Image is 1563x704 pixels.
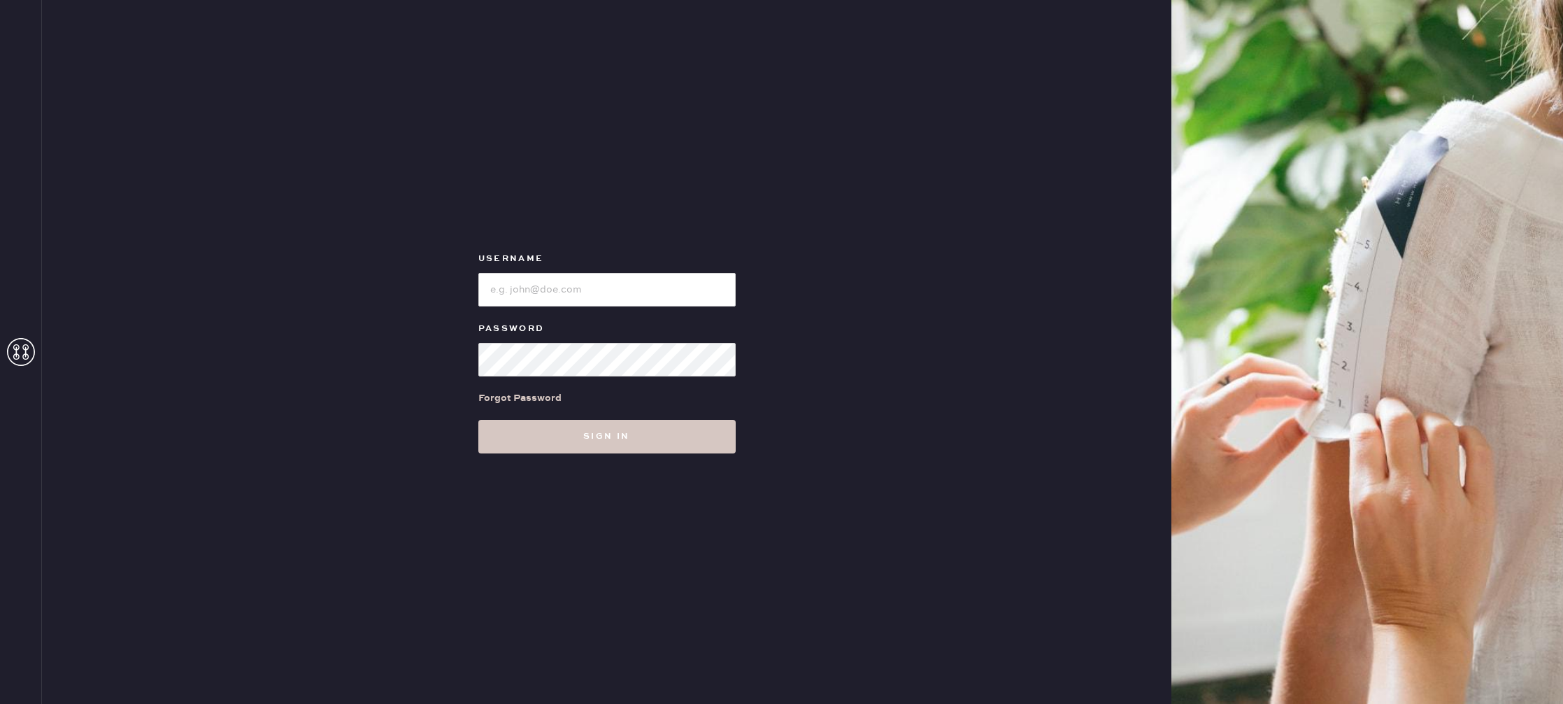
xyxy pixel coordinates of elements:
[478,376,562,420] a: Forgot Password
[478,273,736,307] input: e.g. john@doe.com
[478,251,736,267] label: Username
[478,390,562,406] div: Forgot Password
[478,321,736,337] label: Password
[478,420,736,453] button: Sign in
